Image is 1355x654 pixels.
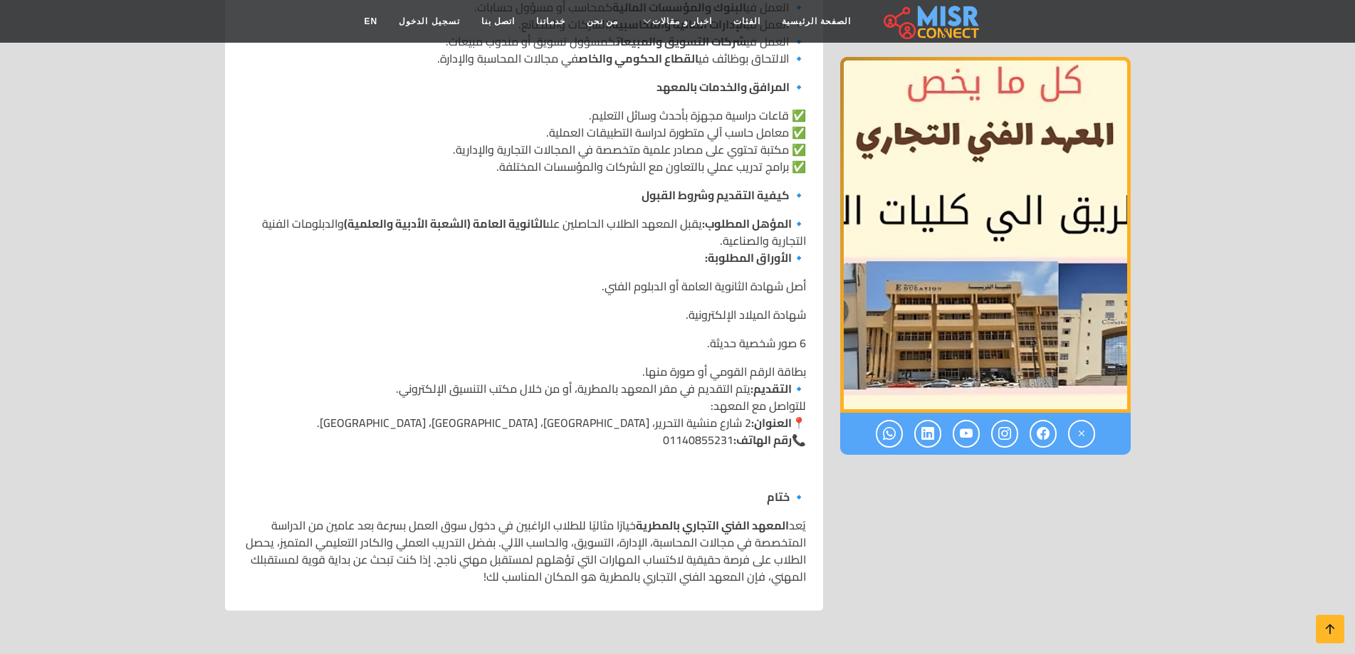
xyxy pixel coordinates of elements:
a: اتصل بنا [471,8,525,35]
strong: 🔹 كيفية التقديم وشروط القبول [642,184,806,206]
a: من نحن [576,8,629,35]
a: اخبار و مقالات [629,8,723,35]
p: 🔹 يقبل المعهد الطلاب الحاصلين على والدبلومات الفنية التجارية والصناعية. 🔹 [242,215,806,266]
strong: رقم الهاتف: [733,429,792,450]
img: المعهد الفني التجاري بالمطرية [840,57,1131,413]
a: خدماتنا [525,8,576,35]
strong: 🔹 ختام [767,486,806,507]
p: بطاقة الرقم القومي أو صورة منها. 🔹 يتم التقديم في مقر المعهد بالمطرية، أو من خلال مكتب التنسيق ال... [242,363,806,448]
span: اخبار و مقالات [652,15,712,28]
strong: الثانوية العامة (الشعبة الأدبية والعلمية) [344,213,546,234]
p: ✅ قاعات دراسية مجهزة بأحدث وسائل التعليم. ✅ معامل حاسب آلي متطورة لدراسة التطبيقات العملية. ✅ مكت... [242,107,806,175]
p: أصل شهادة الثانوية العامة أو الدبلوم الفني. [242,278,806,295]
strong: القطاع الحكومي والخاص [578,48,699,69]
strong: المؤهل المطلوب: [702,213,792,234]
a: تسجيل الدخول [388,8,470,35]
p: يُعد خيارًا مثاليًا للطلاب الراغبين في دخول سوق العمل بسرعة بعد عامين من الدراسة المتخصصة في مجال... [242,517,806,585]
p: 6 صور شخصية حديثة. [242,334,806,352]
img: main.misr_connect [884,4,979,39]
strong: العنوان: [751,412,792,433]
div: 1 / 1 [840,57,1131,413]
strong: التقديم: [750,378,792,399]
a: الفئات [723,8,771,35]
strong: المعهد الفني التجاري بالمطرية [636,515,789,536]
a: الصفحة الرئيسية [771,8,862,35]
strong: 🔹 المرافق والخدمات بالمعهد [656,76,806,97]
p: شهادة الميلاد الإلكترونية. [242,306,806,323]
strong: الأوراق المطلوبة: [705,247,792,268]
a: EN [354,8,389,35]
